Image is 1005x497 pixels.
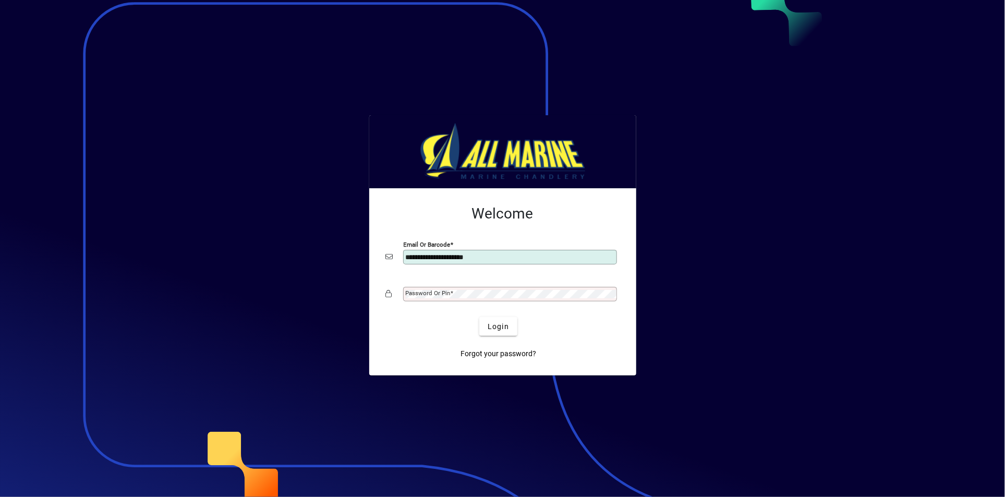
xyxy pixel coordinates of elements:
h2: Welcome [386,205,620,223]
span: Login [488,321,509,332]
span: Forgot your password? [461,348,536,359]
a: Forgot your password? [456,344,540,363]
mat-label: Password or Pin [406,289,451,297]
mat-label: Email or Barcode [404,241,451,248]
button: Login [479,317,517,336]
